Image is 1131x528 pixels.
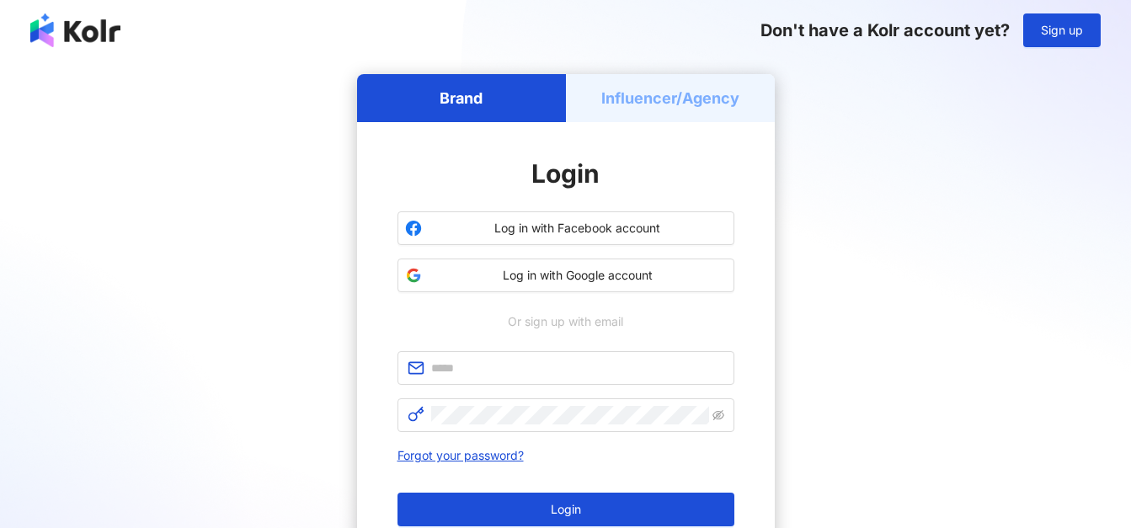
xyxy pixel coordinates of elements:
span: Log in with Facebook account [429,220,727,237]
span: Login [531,158,600,189]
span: eye-invisible [712,409,724,421]
button: Log in with Google account [397,259,734,292]
img: logo [30,13,120,47]
h5: Brand [440,88,483,109]
span: Sign up [1041,24,1083,37]
span: Log in with Google account [429,267,727,284]
h5: Influencer/Agency [601,88,739,109]
span: Don't have a Kolr account yet? [760,20,1010,40]
button: Login [397,493,734,526]
a: Forgot your password? [397,448,524,462]
button: Log in with Facebook account [397,211,734,245]
button: Sign up [1023,13,1101,47]
span: Login [551,503,581,516]
span: Or sign up with email [496,312,635,331]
